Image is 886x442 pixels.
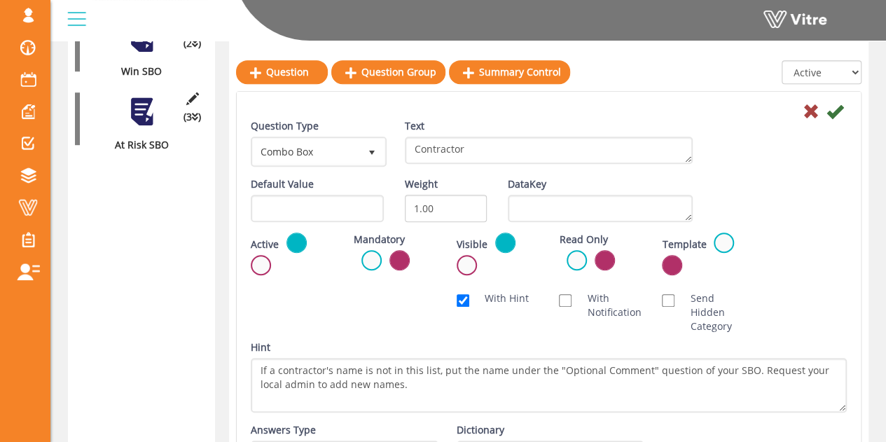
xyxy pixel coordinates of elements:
[251,177,314,191] label: Default Value
[184,36,201,50] span: (2 )
[559,294,572,307] input: With Notification
[508,177,546,191] label: DataKey
[405,137,693,164] textarea: Contractor
[471,291,529,305] label: With Hint
[457,294,469,307] input: With Hint
[331,60,445,84] a: Question Group
[662,294,674,307] input: Send Hidden Category
[251,358,847,413] textarea: If a contractor's name is not in this list, put the name under the "Optional Comment" question of...
[253,139,359,164] span: Combo Box
[573,291,641,319] label: With Notification
[457,423,504,437] label: Dictionary
[251,423,316,437] label: Answers Type
[251,340,270,354] label: Hint
[251,119,319,133] label: Question Type
[405,177,438,191] label: Weight
[359,139,385,164] span: select
[75,64,198,78] div: Win SBO
[662,237,706,251] label: Template
[251,237,279,251] label: Active
[236,60,328,84] a: Question
[676,291,744,333] label: Send Hidden Category
[75,138,198,152] div: At Risk SBO
[184,110,201,124] span: (3 )
[405,119,424,133] label: Text
[457,237,487,251] label: Visible
[354,233,405,247] label: Mandatory
[449,60,570,84] a: Summary Control
[559,233,607,247] label: Read Only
